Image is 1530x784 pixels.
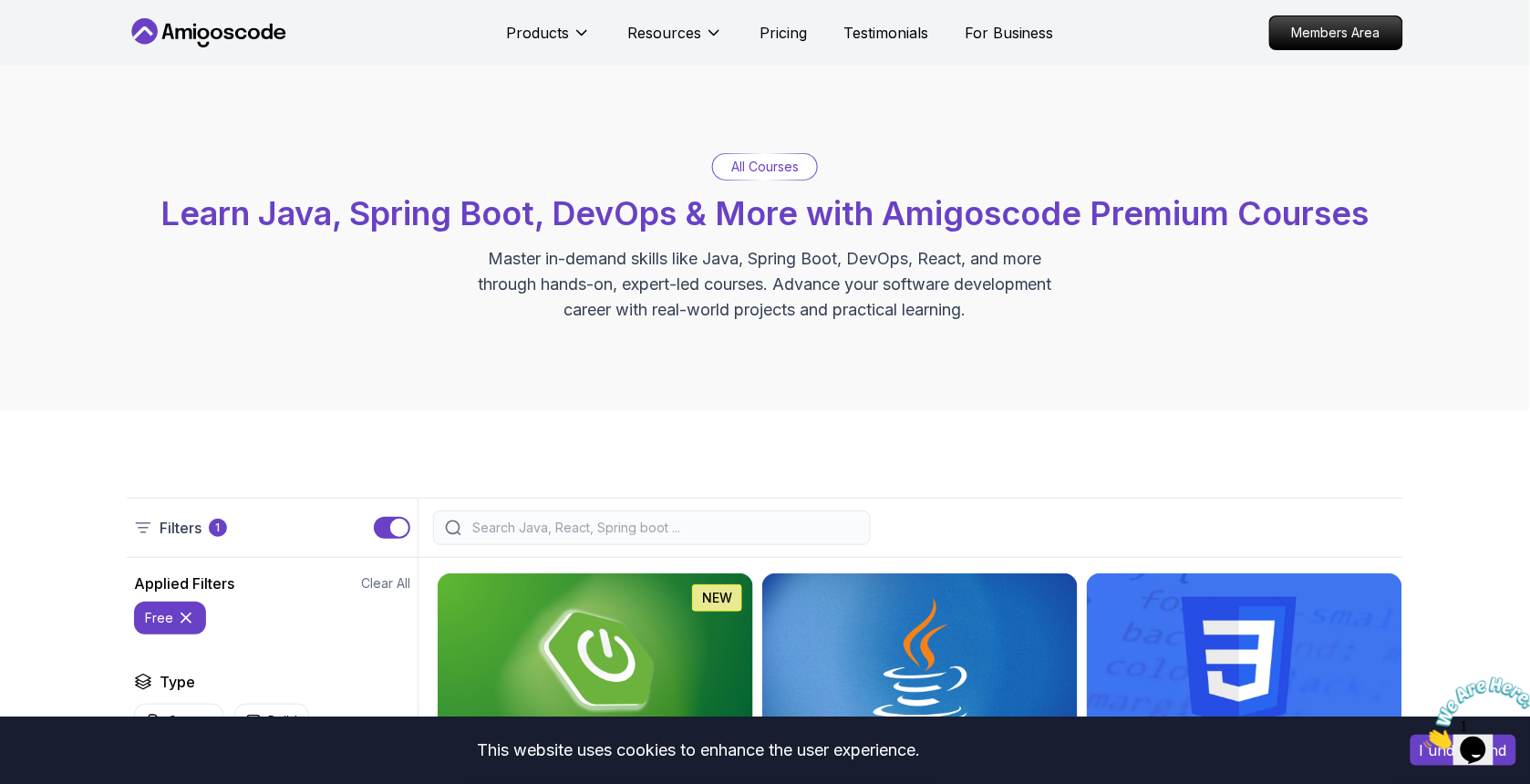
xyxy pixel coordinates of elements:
[7,7,120,79] img: Chat attention grabber
[702,589,732,607] p: NEW
[506,22,569,44] p: Products
[843,22,928,44] a: Testimonials
[134,602,206,634] button: free
[134,573,234,594] h2: Applied Filters
[1270,16,1402,49] p: Members Area
[627,22,701,44] p: Resources
[506,22,591,58] button: Products
[627,22,723,58] button: Resources
[760,22,807,44] a: Pricing
[1087,573,1402,750] img: CSS Essentials card
[134,704,223,738] button: Course
[161,193,1370,233] span: Learn Java, Spring Boot, DevOps & More with Amigoscode Premium Courses
[731,158,799,176] p: All Courses
[145,609,173,627] p: free
[268,712,297,730] p: Build
[160,671,195,693] h2: Type
[1269,15,1403,50] a: Members Area
[168,712,212,730] p: Course
[361,574,410,593] button: Clear All
[459,246,1071,323] p: Master in-demand skills like Java, Spring Boot, DevOps, React, and more through hands-on, expert-...
[438,573,753,750] img: Spring Boot for Beginners card
[965,22,1054,44] a: For Business
[216,521,221,535] p: 1
[762,573,1078,750] img: Java for Beginners card
[1411,735,1516,766] button: Accept cookies
[14,730,1383,770] div: This website uses cookies to enhance the user experience.
[1417,670,1530,757] iframe: chat widget
[234,704,309,738] button: Build
[160,517,202,539] p: Filters
[7,7,15,23] span: 1
[469,519,859,537] input: Search Java, React, Spring boot ...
